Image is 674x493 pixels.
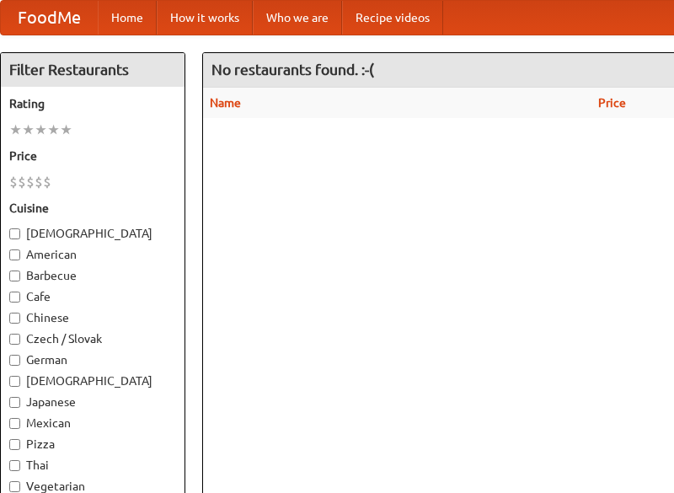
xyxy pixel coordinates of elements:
label: Chinese [9,309,176,326]
input: Japanese [9,397,20,408]
input: Barbecue [9,271,20,281]
li: $ [18,173,26,191]
li: $ [9,173,18,191]
h5: Cuisine [9,200,176,217]
a: Home [98,1,157,35]
input: Pizza [9,439,20,450]
input: American [9,249,20,260]
label: Czech / Slovak [9,330,176,347]
label: American [9,246,176,263]
label: Mexican [9,415,176,431]
a: FoodMe [1,1,98,35]
input: German [9,355,20,366]
input: [DEMOGRAPHIC_DATA] [9,228,20,239]
label: Barbecue [9,267,176,284]
label: [DEMOGRAPHIC_DATA] [9,225,176,242]
input: Czech / Slovak [9,334,20,345]
a: How it works [157,1,253,35]
input: Thai [9,460,20,471]
label: German [9,351,176,368]
li: ★ [22,121,35,139]
h4: Filter Restaurants [1,53,185,87]
input: [DEMOGRAPHIC_DATA] [9,376,20,387]
li: $ [26,173,35,191]
li: ★ [60,121,72,139]
li: $ [35,173,43,191]
input: Mexican [9,418,20,429]
label: Thai [9,457,176,474]
li: $ [43,173,51,191]
a: Who we are [253,1,342,35]
h5: Price [9,147,176,164]
li: ★ [35,121,47,139]
input: Cafe [9,292,20,303]
a: Name [210,96,241,110]
label: Cafe [9,288,176,305]
a: Recipe videos [342,1,443,35]
li: ★ [9,121,22,139]
input: Chinese [9,313,20,324]
a: Price [598,96,626,110]
label: [DEMOGRAPHIC_DATA] [9,372,176,389]
ng-pluralize: No restaurants found. :-( [211,62,374,78]
label: Japanese [9,394,176,410]
input: Vegetarian [9,481,20,492]
li: ★ [47,121,60,139]
h5: Rating [9,95,176,112]
label: Pizza [9,436,176,453]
